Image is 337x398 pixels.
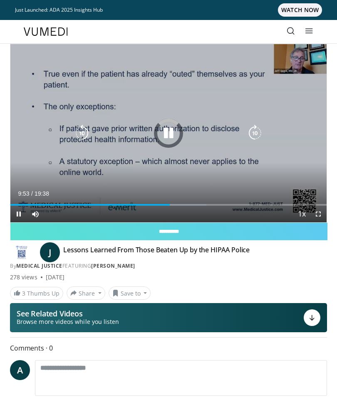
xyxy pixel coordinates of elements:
a: J [40,242,60,262]
span: 3 [22,289,25,297]
span: Browse more videos while you listen [17,318,119,326]
a: [PERSON_NAME] [91,262,135,269]
button: Mute [27,206,44,222]
div: By FEATURING [10,262,327,270]
button: Pause [10,206,27,222]
span: / [31,190,33,197]
video-js: Video Player [10,44,327,222]
span: 9:53 [18,190,29,197]
button: Playback Rate [293,206,310,222]
button: See Related Videos Browse more videos while you listen [10,303,327,332]
a: Just Launched: ADA 2025 Insights HubWATCH NOW [15,3,322,17]
span: 19:38 [35,190,49,197]
span: WATCH NOW [278,3,322,17]
span: Comments 0 [10,343,327,353]
img: VuMedi Logo [24,27,68,36]
h4: Lessons Learned From Those Beaten Up by the HIPAA Police [63,246,250,259]
div: Progress Bar [10,204,327,206]
a: A [10,360,30,380]
a: 3 Thumbs Up [10,287,63,300]
a: Medical Justice [16,262,62,269]
button: Fullscreen [310,206,327,222]
img: Medical Justice [10,246,33,259]
div: [DATE] [46,273,64,281]
span: 278 views [10,273,37,281]
p: See Related Videos [17,309,119,318]
button: Share [67,286,105,300]
button: Save to [109,286,151,300]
